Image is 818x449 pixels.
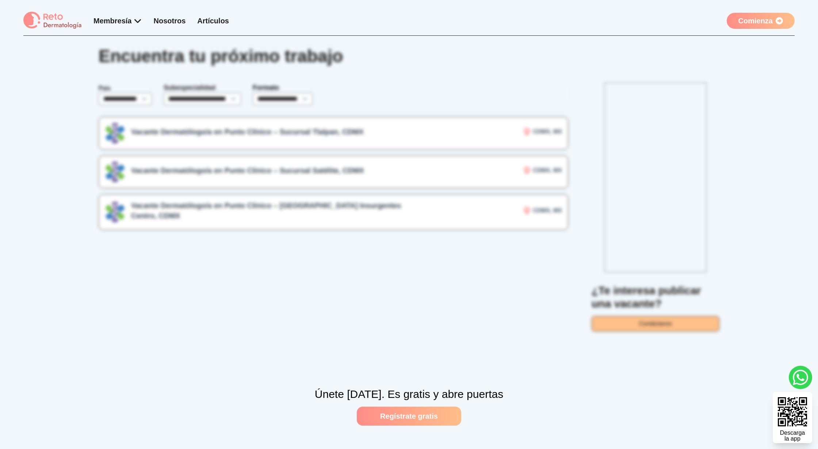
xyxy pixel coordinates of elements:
[154,17,186,25] a: Nosotros
[727,13,795,29] a: Comienza
[93,16,142,26] div: Membresía
[780,430,805,442] div: Descarga la app
[357,407,461,426] a: Regístrate gratis
[789,366,812,389] a: whatsapp button
[197,17,229,25] a: Artículos
[23,12,82,30] img: logo Reto dermatología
